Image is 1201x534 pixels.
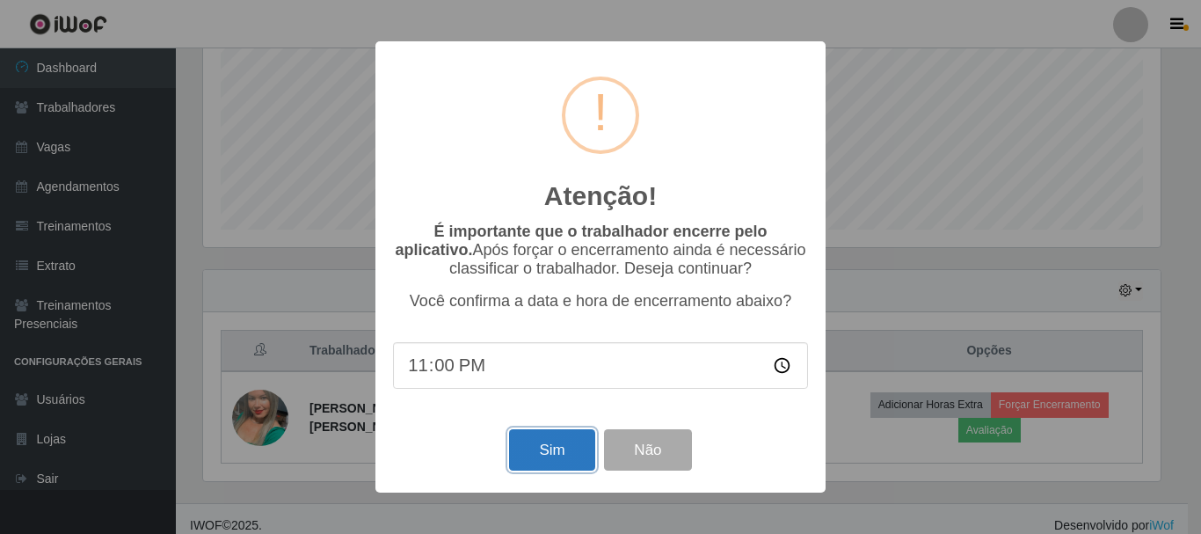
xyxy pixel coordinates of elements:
p: Você confirma a data e hora de encerramento abaixo? [393,292,808,311]
h2: Atenção! [544,180,657,212]
button: Não [604,429,691,471]
p: Após forçar o encerramento ainda é necessário classificar o trabalhador. Deseja continuar? [393,223,808,278]
b: É importante que o trabalhador encerre pelo aplicativo. [395,223,767,259]
button: Sim [509,429,594,471]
